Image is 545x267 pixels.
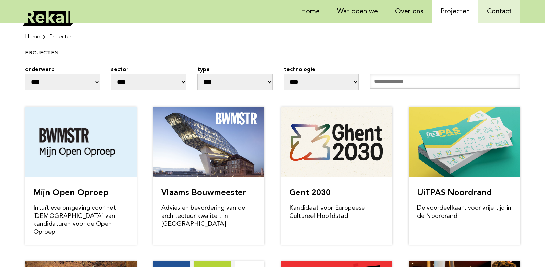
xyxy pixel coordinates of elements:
li: Projecten [49,33,73,41]
label: type [197,66,273,74]
a: Vlaams Bouwmeester [161,189,246,197]
label: onderwerp [25,66,100,74]
span: Home [25,33,40,41]
h1: projecten [25,50,306,57]
label: technologie [284,66,359,74]
a: UiTPAS Noordrand [417,189,492,197]
a: Home [25,33,46,41]
a: Mijn Open Oproep [33,189,109,197]
label: sector [111,66,186,74]
a: Gent 2030 [289,189,331,197]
